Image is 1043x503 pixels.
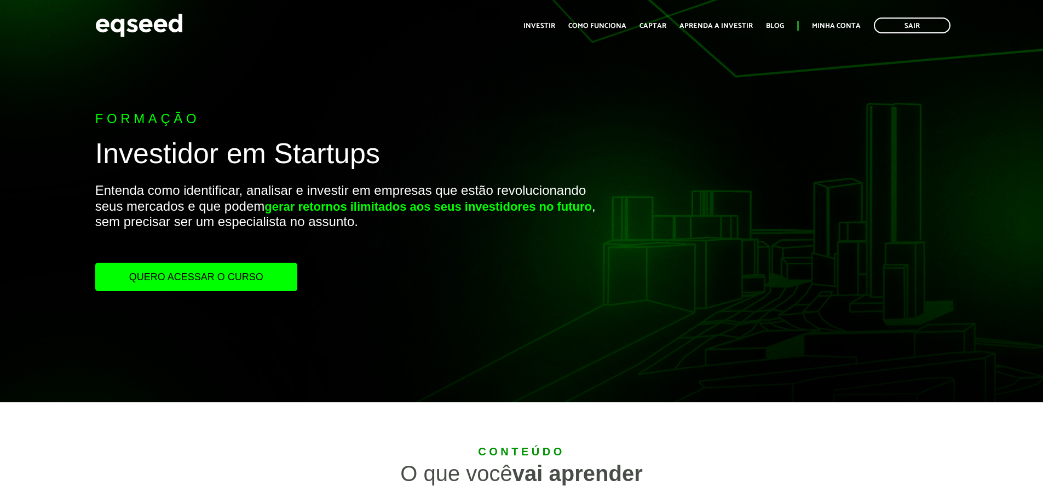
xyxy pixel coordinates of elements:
div: Conteúdo [182,446,861,457]
a: Aprenda a investir [679,22,753,30]
strong: vai aprender [512,461,643,485]
div: O que você [182,462,861,484]
a: Como funciona [568,22,626,30]
a: Sair [874,18,950,33]
img: EqSeed [95,11,183,40]
a: Quero acessar o curso [95,263,297,291]
a: Blog [766,22,784,30]
a: Minha conta [812,22,861,30]
a: Captar [639,22,666,30]
p: Entenda como identificar, analisar e investir em empresas que estão revolucionando seus mercados ... [95,183,601,263]
strong: gerar retornos ilimitados aos seus investidores no futuro [264,200,592,213]
a: Investir [523,22,555,30]
p: Formação [95,111,601,127]
h1: Investidor em Startups [95,138,601,175]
